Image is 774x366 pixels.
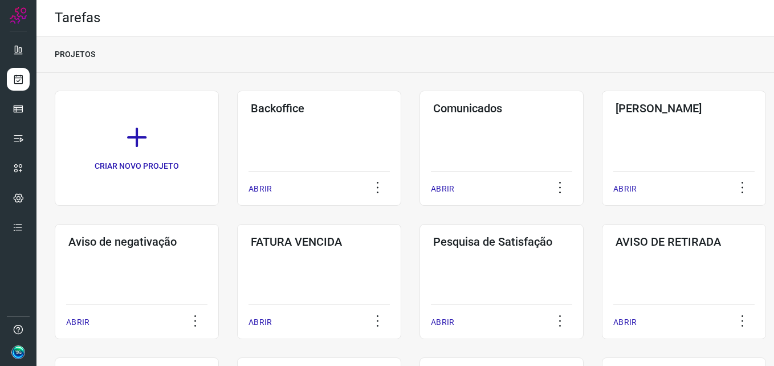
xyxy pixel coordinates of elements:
p: ABRIR [431,316,454,328]
h3: Pesquisa de Satisfação [433,235,570,249]
h3: Comunicados [433,101,570,115]
p: ABRIR [249,183,272,195]
p: CRIAR NOVO PROJETO [95,160,179,172]
p: ABRIR [66,316,89,328]
img: Logo [10,7,27,24]
p: ABRIR [249,316,272,328]
h3: FATURA VENCIDA [251,235,388,249]
p: PROJETOS [55,48,95,60]
p: ABRIR [613,316,637,328]
p: ABRIR [613,183,637,195]
h2: Tarefas [55,10,100,26]
h3: [PERSON_NAME] [616,101,752,115]
h3: Aviso de negativação [68,235,205,249]
h3: AVISO DE RETIRADA [616,235,752,249]
p: ABRIR [431,183,454,195]
img: d1faacb7788636816442e007acca7356.jpg [11,345,25,359]
h3: Backoffice [251,101,388,115]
